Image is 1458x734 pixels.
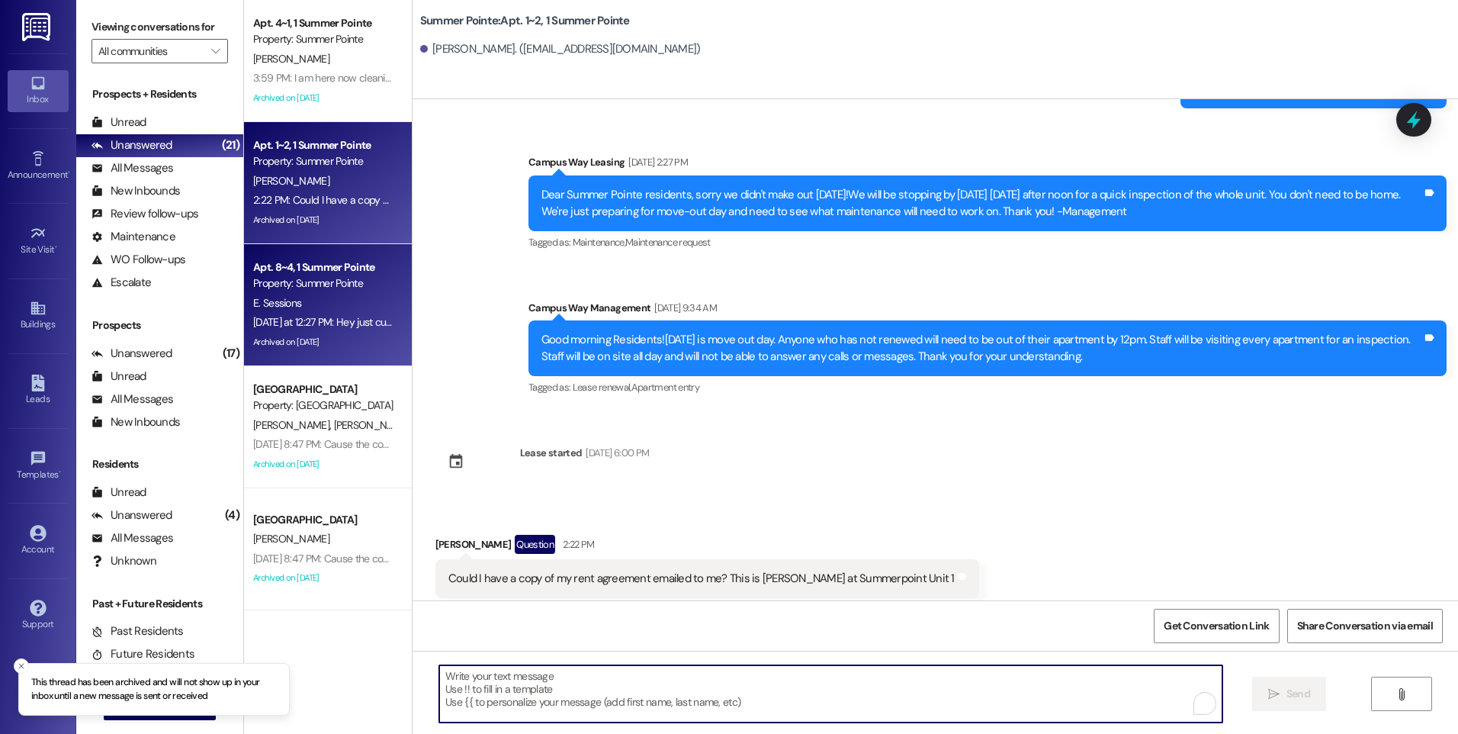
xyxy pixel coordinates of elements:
[528,376,1447,398] div: Tagged as:
[448,571,955,587] div: Could I have a copy of my rent agreement emailed to me? This is [PERSON_NAME] at Summerpoint Unit 1
[92,530,173,546] div: All Messages
[92,485,146,501] div: Unread
[559,536,594,552] div: 2:22 PM
[252,333,396,352] div: Archived on [DATE]
[528,154,1447,175] div: Campus Way Leasing
[92,646,194,662] div: Future Residents
[252,89,396,108] div: Archived on [DATE]
[253,296,301,310] span: E. Sessions
[625,236,711,249] span: Maintenance request
[98,39,204,63] input: All communities
[420,13,630,29] b: Summer Pointe: Apt. 1~2, 1 Summer Pointe
[253,275,394,291] div: Property: Summer Pointe
[253,532,329,546] span: [PERSON_NAME]
[8,520,69,562] a: Account
[253,174,329,188] span: [PERSON_NAME]
[253,381,394,398] div: [GEOGRAPHIC_DATA]
[92,391,173,407] div: All Messages
[541,332,1422,365] div: Good morning Residents![DATE] is move out day. Anyone who has not renewed will need to be out of ...
[8,595,69,636] a: Support
[92,15,228,39] label: Viewing conversations for
[92,369,146,385] div: Unread
[8,370,69,411] a: Leads
[573,381,631,394] span: Lease renewal ,
[435,535,979,559] div: [PERSON_NAME]
[92,346,172,362] div: Unanswered
[252,568,396,588] div: Archived on [DATE]
[253,193,756,207] div: 2:22 PM: Could I have a copy of my rent agreement emailed to me? This is [PERSON_NAME] at Summerp...
[520,445,583,461] div: Lease started
[68,167,70,178] span: •
[92,229,175,245] div: Maintenance
[92,114,146,130] div: Unread
[211,45,220,57] i: 
[22,13,53,41] img: ResiDesk Logo
[92,137,172,153] div: Unanswered
[92,414,180,430] div: New Inbounds
[218,134,243,157] div: (21)
[333,418,409,432] span: [PERSON_NAME]
[439,665,1222,723] textarea: To enrich screen reader interactions, please activate Accessibility in Grammarly extension settings
[631,381,699,394] span: Apartment entry
[8,70,69,111] a: Inbox
[253,512,394,528] div: [GEOGRAPHIC_DATA]
[76,317,243,333] div: Prospects
[541,187,1422,220] div: Dear Summer Pointe residents, sorry we didn't make out [DATE]!We will be stopping by [DATE] [DATE...
[253,153,394,169] div: Property: Summer Pointe
[1252,677,1326,711] button: Send
[1268,688,1280,700] i: 
[92,206,198,222] div: Review follow-ups
[76,86,243,102] div: Prospects + Residents
[1154,609,1279,643] button: Get Conversation Link
[59,467,61,478] span: •
[92,252,185,268] div: WO Follow-ups
[1286,686,1310,702] span: Send
[92,183,180,199] div: New Inbounds
[1164,618,1269,634] span: Get Conversation Link
[528,231,1447,253] div: Tagged as:
[253,15,394,31] div: Apt. 4~1, 1 Summer Pointe
[221,504,243,527] div: (4)
[76,456,243,472] div: Residents
[253,552,458,565] div: [DATE] 8:47 PM: Cause the code hasn't change
[253,52,329,66] span: [PERSON_NAME]
[92,623,184,639] div: Past Residents
[253,398,394,414] div: Property: [GEOGRAPHIC_DATA]
[625,154,688,170] div: [DATE] 2:27 PM
[435,598,979,620] div: Tagged as:
[92,553,156,569] div: Unknown
[515,535,555,554] div: Question
[253,418,334,432] span: [PERSON_NAME]
[8,446,69,487] a: Templates •
[8,221,69,262] a: Site Visit •
[253,137,394,153] div: Apt. 1~2, 1 Summer Pointe
[76,596,243,612] div: Past + Future Residents
[252,211,396,230] div: Archived on [DATE]
[1395,688,1407,700] i: 
[92,160,173,176] div: All Messages
[650,300,717,316] div: [DATE] 9:34 AM
[528,300,1447,321] div: Campus Way Management
[582,445,649,461] div: [DATE] 6:00 PM
[31,676,277,703] p: This thread has been archived and will not show up in your inbox until a new message is sent or r...
[253,315,1121,329] div: [DATE] at 12:27 PM: Hey just curious, did [PERSON_NAME] not move in after all? I saw her bringing...
[253,31,394,47] div: Property: Summer Pointe
[8,295,69,336] a: Buildings
[55,242,57,253] span: •
[253,71,570,85] div: 3:59 PM: I am here now cleaning I will send them away when they come
[252,455,396,474] div: Archived on [DATE]
[92,275,151,291] div: Escalate
[1297,618,1433,634] span: Share Conversation via email
[253,437,458,451] div: [DATE] 8:47 PM: Cause the code hasn't change
[573,236,625,249] span: Maintenance ,
[219,342,243,365] div: (17)
[253,259,394,275] div: Apt. 8~4, 1 Summer Pointe
[92,507,172,523] div: Unanswered
[420,41,701,57] div: [PERSON_NAME]. ([EMAIL_ADDRESS][DOMAIN_NAME])
[14,658,29,674] button: Close toast
[1287,609,1443,643] button: Share Conversation via email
